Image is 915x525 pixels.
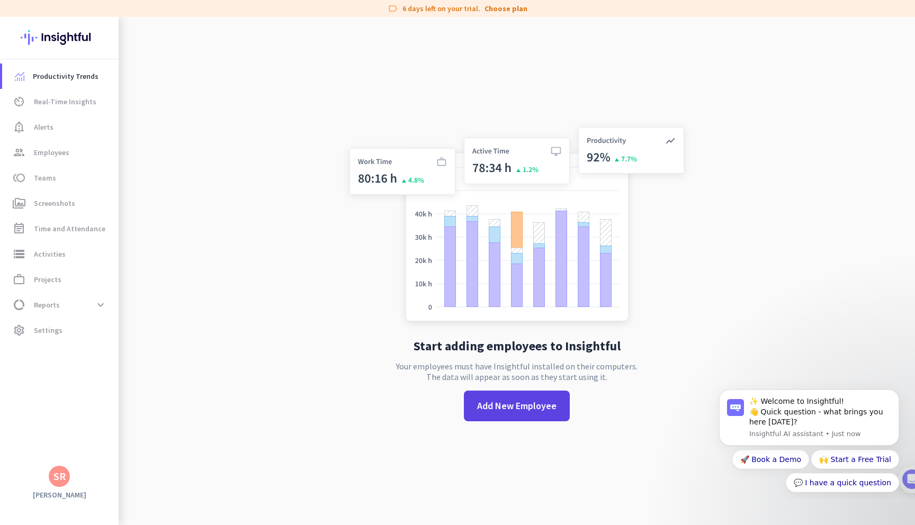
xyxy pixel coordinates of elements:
[414,340,621,352] h2: Start adding employees to Insightful
[485,3,527,14] a: Choose plan
[2,267,119,292] a: work_outlineProjects
[34,146,69,159] span: Employees
[13,273,25,286] i: work_outline
[34,197,75,210] span: Screenshots
[2,89,119,114] a: av_timerReal-Time Insights
[13,324,25,337] i: settings
[34,298,60,311] span: Reports
[13,298,25,311] i: data_usage
[2,114,119,140] a: notification_importantAlerts
[2,241,119,267] a: storageActivities
[13,248,25,260] i: storage
[388,3,398,14] i: label
[34,324,62,337] span: Settings
[342,121,692,331] img: no-search-results
[34,222,105,235] span: Time and Attendance
[477,399,557,413] span: Add New Employee
[13,222,25,235] i: event_note
[2,191,119,216] a: perm_mediaScreenshots
[34,248,66,260] span: Activities
[33,70,98,83] span: Productivity Trends
[464,391,570,421] button: Add New Employee
[13,121,25,133] i: notification_important
[2,292,119,318] a: data_usageReportsexpand_more
[2,64,119,89] a: menu-itemProductivity Trends
[396,361,638,382] p: Your employees must have Insightful installed on their computers. The data will appear as soon as...
[21,17,98,58] img: Insightful logo
[53,471,66,482] div: SR
[34,273,61,286] span: Projects
[2,165,119,191] a: tollTeams
[34,121,53,133] span: Alerts
[34,95,96,108] span: Real-Time Insights
[13,146,25,159] i: group
[703,380,915,499] iframe: Intercom notifications message
[2,140,119,165] a: groupEmployees
[2,318,119,343] a: settingsSettings
[91,295,110,314] button: expand_more
[34,171,56,184] span: Teams
[13,95,25,108] i: av_timer
[13,197,25,210] i: perm_media
[13,171,25,184] i: toll
[2,216,119,241] a: event_noteTime and Attendance
[15,71,24,81] img: menu-item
